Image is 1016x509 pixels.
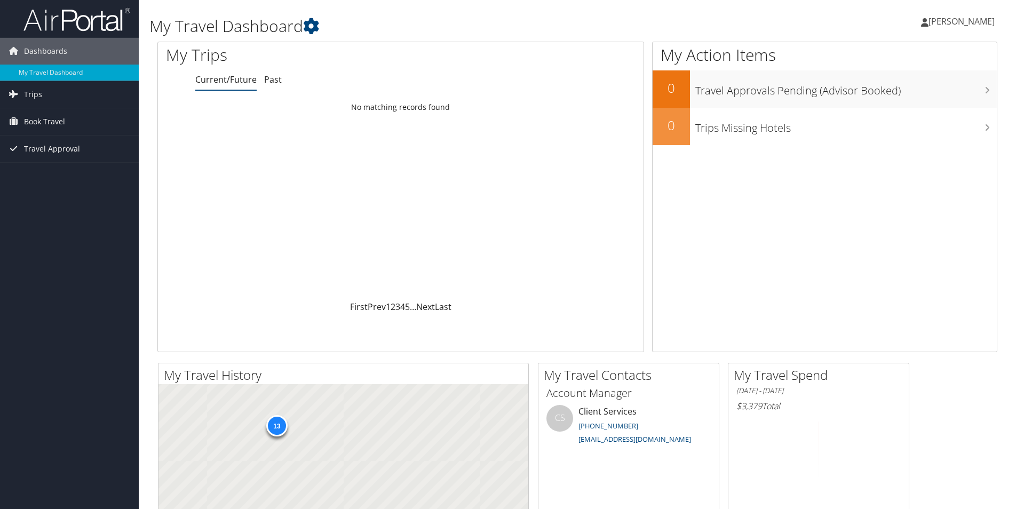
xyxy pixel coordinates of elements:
[23,7,130,32] img: airportal-logo.png
[368,301,386,313] a: Prev
[435,301,451,313] a: Last
[24,108,65,135] span: Book Travel
[416,301,435,313] a: Next
[578,434,691,444] a: [EMAIL_ADDRESS][DOMAIN_NAME]
[400,301,405,313] a: 4
[695,78,997,98] h3: Travel Approvals Pending (Advisor Booked)
[578,421,638,431] a: [PHONE_NUMBER]
[546,405,573,432] div: CS
[541,405,716,449] li: Client Services
[24,81,42,108] span: Trips
[391,301,395,313] a: 2
[544,366,719,384] h2: My Travel Contacts
[653,116,690,134] h2: 0
[546,386,711,401] h3: Account Manager
[736,400,762,412] span: $3,379
[395,301,400,313] a: 3
[736,400,901,412] h6: Total
[158,98,644,117] td: No matching records found
[928,15,995,27] span: [PERSON_NAME]
[695,115,997,136] h3: Trips Missing Hotels
[266,415,287,436] div: 13
[734,366,909,384] h2: My Travel Spend
[405,301,410,313] a: 5
[264,74,282,85] a: Past
[350,301,368,313] a: First
[653,70,997,108] a: 0Travel Approvals Pending (Advisor Booked)
[921,5,1005,37] a: [PERSON_NAME]
[736,386,901,396] h6: [DATE] - [DATE]
[164,366,528,384] h2: My Travel History
[195,74,257,85] a: Current/Future
[166,44,433,66] h1: My Trips
[653,44,997,66] h1: My Action Items
[653,79,690,97] h2: 0
[653,108,997,145] a: 0Trips Missing Hotels
[24,38,67,65] span: Dashboards
[24,136,80,162] span: Travel Approval
[149,15,720,37] h1: My Travel Dashboard
[410,301,416,313] span: …
[386,301,391,313] a: 1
